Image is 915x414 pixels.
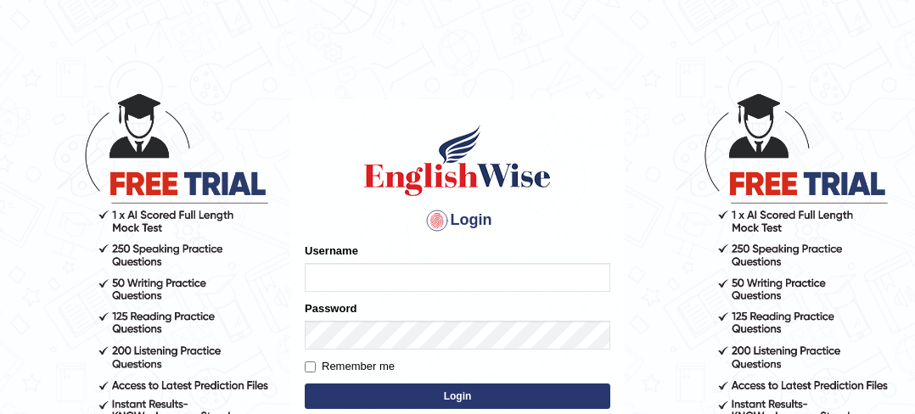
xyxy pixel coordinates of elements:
button: Login [305,383,610,409]
h4: Login [305,207,610,234]
label: Password [305,300,356,316]
img: Logo of English Wise sign in for intelligent practice with AI [361,122,554,199]
input: Remember me [305,361,316,372]
label: Username [305,243,358,259]
label: Remember me [305,358,395,375]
